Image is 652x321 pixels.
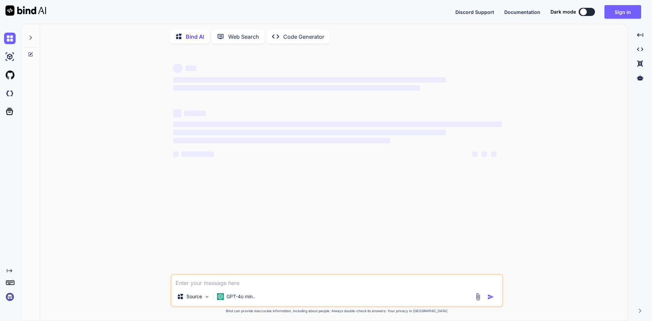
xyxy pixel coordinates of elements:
span: ‌ [173,64,183,73]
img: Bind AI [5,5,46,16]
span: ‌ [181,151,214,157]
span: ‌ [482,151,487,157]
span: ‌ [472,151,477,157]
span: Discord Support [455,9,494,15]
span: ‌ [173,109,181,118]
span: ‌ [173,130,446,135]
p: Source [186,293,202,300]
p: Web Search [228,33,259,41]
button: Sign in [604,5,641,19]
button: Documentation [504,8,540,16]
span: ‌ [184,111,206,116]
button: Discord Support [455,8,494,16]
span: Dark mode [550,8,576,15]
span: ‌ [173,85,420,91]
img: signin [4,291,16,303]
span: Documentation [504,9,540,15]
span: ‌ [173,151,179,157]
span: ‌ [491,151,496,157]
p: Bind can provide inaccurate information, including about people. Always double-check its answers.... [170,308,503,314]
span: ‌ [173,138,390,143]
img: attachment [474,293,482,301]
p: Code Generator [283,33,324,41]
img: chat [4,33,16,44]
img: icon [487,293,494,300]
span: ‌ [173,77,446,83]
p: Bind AI [186,33,204,41]
img: ai-studio [4,51,16,63]
img: darkCloudIdeIcon [4,88,16,99]
img: githubLight [4,69,16,81]
p: GPT-4o min.. [227,293,255,300]
span: ‌ [173,122,502,127]
img: Pick Models [204,294,210,300]
span: ‌ [185,66,196,71]
img: GPT-4o mini [217,293,224,300]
